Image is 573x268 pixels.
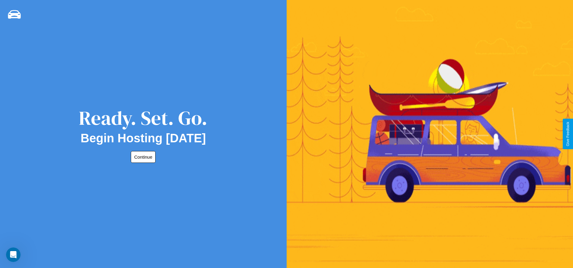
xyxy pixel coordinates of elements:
iframe: Intercom live chat [6,247,21,262]
div: Ready. Set. Go. [79,105,208,131]
div: Give Feedback [566,122,570,146]
button: Continue [131,151,156,163]
h2: Begin Hosting [DATE] [81,131,206,145]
